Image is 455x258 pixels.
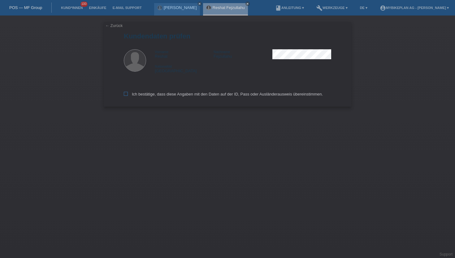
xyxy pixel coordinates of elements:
[124,92,323,96] label: Ich bestätige, dass diese Angaben mit den Daten auf der ID, Pass oder Ausländerausweis übereinsti...
[124,32,331,40] h1: Kundendaten prüfen
[164,5,197,10] a: [PERSON_NAME]
[275,5,281,11] i: book
[155,64,214,73] div: [GEOGRAPHIC_DATA]
[197,2,202,6] a: close
[155,64,172,68] span: Nationalität
[357,6,370,10] a: DE ▾
[86,6,109,10] a: Einkäufe
[214,50,230,54] span: Nachname
[316,5,323,11] i: build
[155,49,214,59] div: Reshat
[214,49,272,59] div: Fejzullahu
[272,6,307,10] a: bookAnleitung ▾
[80,2,88,7] span: 100
[380,5,386,11] i: account_circle
[440,252,453,256] a: Support
[9,5,42,10] a: POS — MF Group
[213,5,245,10] a: Reshat Fejzullahu
[155,50,168,54] span: Vorname
[110,6,145,10] a: E-Mail Support
[313,6,351,10] a: buildWerkzeuge ▾
[245,2,250,6] a: close
[58,6,86,10] a: Kund*innen
[105,23,123,28] a: ← Zurück
[377,6,452,10] a: account_circleMybikeplan AG - [PERSON_NAME] ▾
[198,2,201,5] i: close
[246,2,249,5] i: close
